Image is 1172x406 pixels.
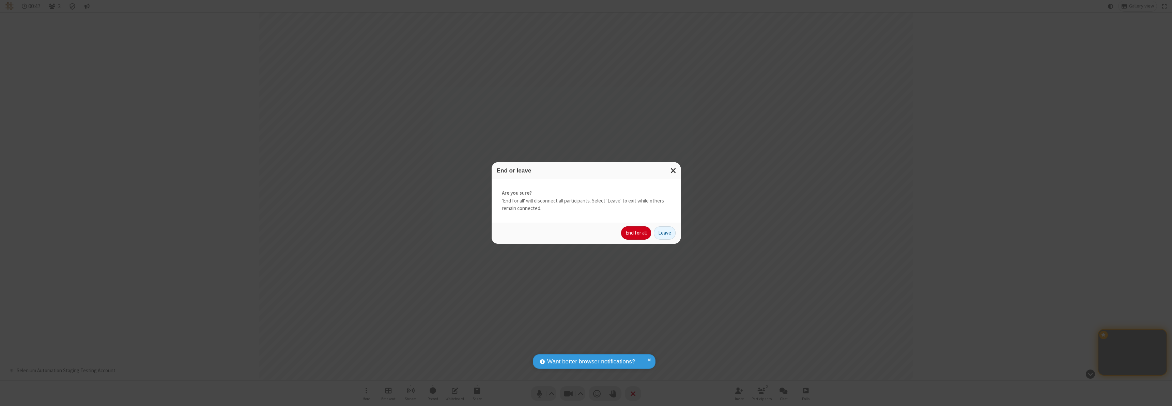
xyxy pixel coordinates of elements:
[502,189,670,197] strong: Are you sure?
[497,167,676,174] h3: End or leave
[654,226,676,240] button: Leave
[492,179,681,223] div: 'End for all' will disconnect all participants. Select 'Leave' to exit while others remain connec...
[547,357,635,366] span: Want better browser notifications?
[621,226,651,240] button: End for all
[666,162,681,179] button: Close modal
